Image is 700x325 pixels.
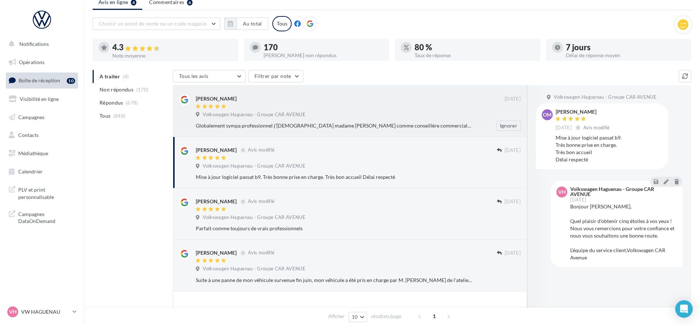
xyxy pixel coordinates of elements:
span: Contacts [18,132,39,138]
div: [PERSON_NAME] [196,249,237,257]
a: Boîte de réception10 [4,73,79,88]
button: Au total [224,17,268,30]
div: Délai de réponse moyen [566,53,686,58]
span: [DATE] [556,125,572,131]
div: Parfait comme toujours de vrais professionnels [196,225,473,232]
a: Contacts [4,128,79,143]
div: Mise à jour logiciel passat b9. Très bonne prise en charge. Très bon accueil Délai respecté [196,173,473,181]
button: Ignorer [497,121,521,131]
div: Tous [272,16,292,31]
div: Globalement sympa professionnel j'[DEMOGRAPHIC_DATA] madame [PERSON_NAME] comme conseillère comme... [196,122,473,129]
span: (848) [113,113,126,119]
div: 4.3 [112,43,232,52]
span: Campagnes DataOnDemand [18,209,75,225]
div: Bonjour [PERSON_NAME], Quel plaisir d’obtenir cinq étoiles à vos yeux ! Nous vous remercions pour... [570,203,677,261]
span: Volkswagen Haguenau - Groupe CAR AVENUE [203,214,306,221]
div: 170 [264,43,384,51]
button: Tous les avis [173,70,246,82]
a: VH VW HAGUENAU [6,305,78,319]
span: VH [9,308,17,316]
span: Calendrier [18,168,43,175]
div: 7 jours [566,43,686,51]
button: Choisir un point de vente ou un code magasin [93,17,220,30]
span: Avis modifié [248,250,275,256]
div: 80 % [415,43,534,51]
span: Volkswagen Haguenau - Groupe CAR AVENUE [203,163,306,169]
span: Choisir un point de vente ou un code magasin [99,20,207,27]
div: [PERSON_NAME] [196,198,237,205]
span: Tous [100,112,110,120]
span: (678) [126,100,138,106]
a: Opérations [4,55,79,70]
span: (170) [136,87,149,93]
span: Volkswagen Haguenau - Groupe CAR AVENUE [203,266,306,272]
span: Avis modifié [248,147,275,153]
button: Au total [237,17,268,30]
a: Calendrier [4,164,79,179]
div: 10 [67,78,75,84]
span: Afficher [328,313,345,320]
button: Filtrer par note [248,70,303,82]
span: Non répondus [100,86,133,93]
div: [PERSON_NAME] non répondus [264,53,384,58]
span: Répondus [100,99,123,106]
a: Médiathèque [4,146,79,161]
span: 10 [352,314,358,320]
span: Volkswagen Haguenau - Groupe CAR AVENUE [203,111,306,118]
span: Avis modifié [248,199,275,204]
div: [PERSON_NAME] [196,95,237,102]
a: Campagnes DataOnDemand [4,206,79,228]
div: [PERSON_NAME] [556,109,611,114]
div: Volkswagen Haguenau - Groupe CAR AVENUE [570,187,675,197]
span: Opérations [19,59,44,65]
span: Volkswagen Haguenau - Groupe CAR AVENUE [554,94,657,101]
p: VW HAGUENAU [21,308,70,316]
div: Mise à jour logiciel passat b9. Très bonne prise en charge. Très bon accueil Délai respecté [556,134,662,163]
span: VH [558,188,566,196]
div: Suite à une panne de mon véhicule survenue fin juin, mon véhicule a été pris en charge par M. [PE... [196,277,473,284]
a: PLV et print personnalisable [4,182,79,203]
div: Open Intercom Messenger [675,300,693,318]
div: [PERSON_NAME] [196,146,237,154]
span: Avis modifié [583,125,610,130]
span: [DATE] [570,197,586,202]
a: Campagnes [4,110,79,125]
span: Tous les avis [179,73,209,79]
span: Campagnes [18,114,44,120]
span: [DATE] [505,250,521,257]
div: Taux de réponse [415,53,534,58]
span: [DATE] [505,199,521,205]
span: 1 [428,310,440,322]
span: om [543,111,552,118]
span: Visibilité en ligne [20,96,59,102]
span: [DATE] [505,147,521,154]
a: Visibilité en ligne [4,91,79,107]
span: résultats/page [371,313,401,320]
span: [DATE] [505,96,521,102]
span: Notifications [19,41,49,47]
span: Boîte de réception [19,77,60,83]
div: Note moyenne [112,53,232,58]
span: Médiathèque [18,150,48,156]
span: PLV et print personnalisable [18,185,75,200]
button: 10 [349,312,367,322]
button: Notifications [4,36,77,52]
